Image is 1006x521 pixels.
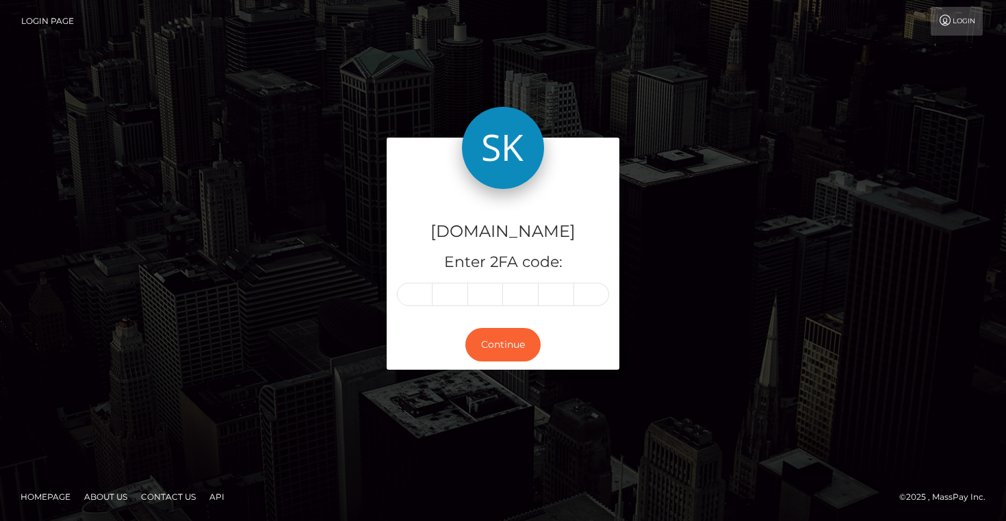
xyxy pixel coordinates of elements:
a: API [204,486,230,507]
h4: [DOMAIN_NAME] [397,220,609,244]
h5: Enter 2FA code: [397,252,609,273]
a: Login Page [21,7,74,36]
a: Contact Us [136,486,201,507]
a: About Us [79,486,133,507]
div: © 2025 , MassPay Inc. [899,490,996,505]
a: Login [931,7,983,36]
a: Homepage [15,486,76,507]
button: Continue [465,328,541,361]
img: Skin.Land [462,107,544,189]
